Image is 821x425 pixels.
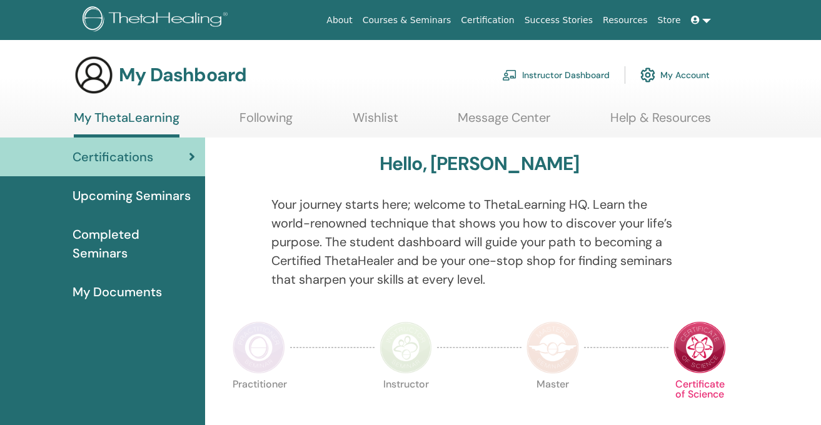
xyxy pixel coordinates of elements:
[653,9,686,32] a: Store
[358,9,456,32] a: Courses & Seminars
[640,61,710,89] a: My Account
[673,321,726,374] img: Certificate of Science
[73,225,195,262] span: Completed Seminars
[119,64,246,86] h3: My Dashboard
[73,282,162,301] span: My Documents
[74,55,114,95] img: generic-user-icon.jpg
[610,110,711,134] a: Help & Resources
[74,110,179,137] a: My ThetaLearning
[239,110,293,134] a: Following
[502,69,517,81] img: chalkboard-teacher.svg
[380,321,432,374] img: Instructor
[380,152,580,175] h3: Hello, [PERSON_NAME]
[83,6,232,34] img: logo.png
[73,186,191,205] span: Upcoming Seminars
[353,110,398,134] a: Wishlist
[502,61,610,89] a: Instructor Dashboard
[456,9,519,32] a: Certification
[640,64,655,86] img: cog.svg
[520,9,598,32] a: Success Stories
[458,110,550,134] a: Message Center
[271,195,688,289] p: Your journey starts here; welcome to ThetaLearning HQ. Learn the world-renowned technique that sh...
[321,9,357,32] a: About
[526,321,579,374] img: Master
[233,321,285,374] img: Practitioner
[598,9,653,32] a: Resources
[73,147,153,166] span: Certifications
